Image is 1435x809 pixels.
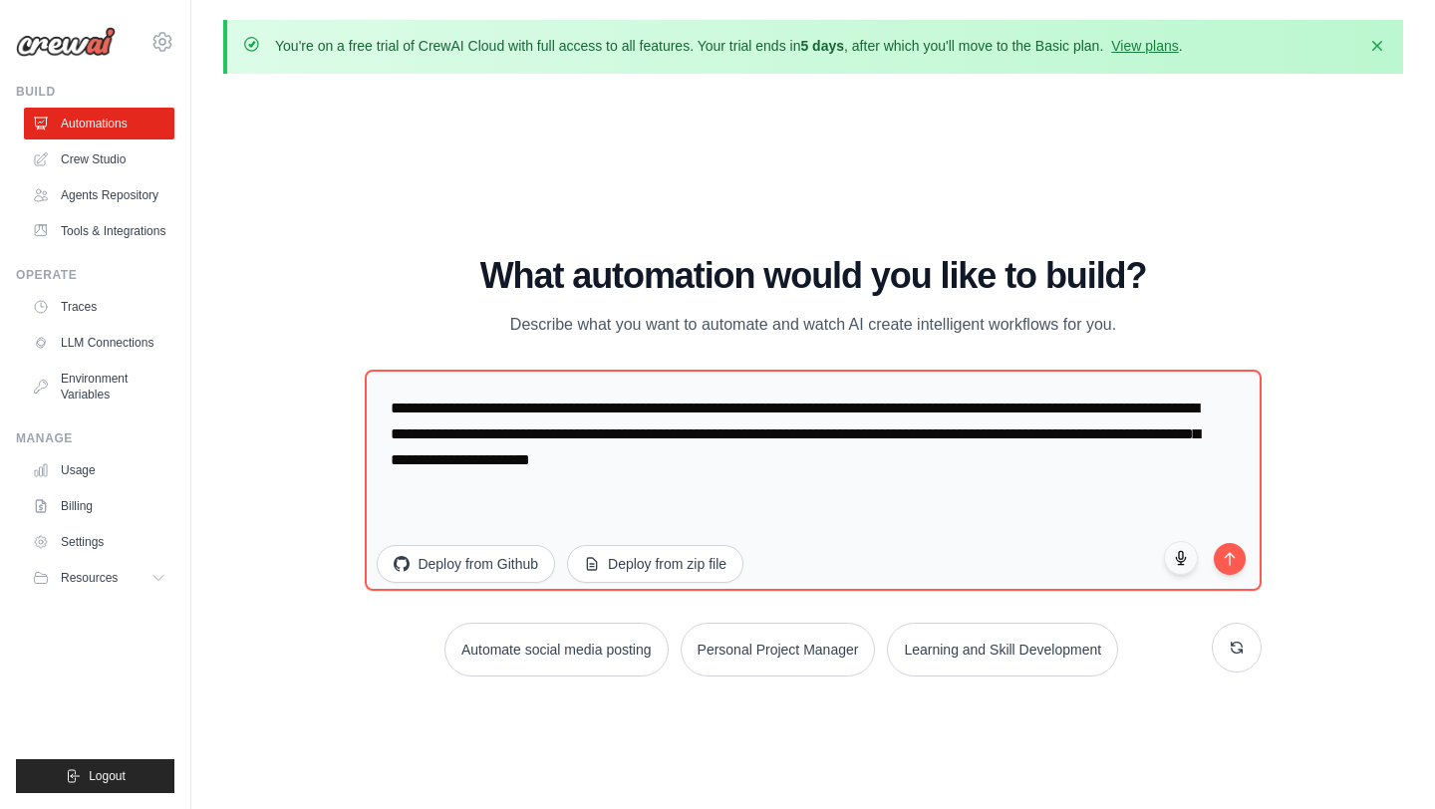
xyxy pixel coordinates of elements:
[24,454,174,486] a: Usage
[24,215,174,247] a: Tools & Integrations
[89,768,126,784] span: Logout
[887,623,1118,676] button: Learning and Skill Development
[16,27,116,57] img: Logo
[24,108,174,139] a: Automations
[24,143,174,175] a: Crew Studio
[478,312,1148,338] p: Describe what you want to automate and watch AI create intelligent workflows for you.
[61,570,118,586] span: Resources
[24,291,174,323] a: Traces
[567,545,743,583] button: Deploy from zip file
[377,545,555,583] button: Deploy from Github
[1335,713,1435,809] iframe: Chat Widget
[444,623,669,676] button: Automate social media posting
[16,267,174,283] div: Operate
[24,490,174,522] a: Billing
[800,38,844,54] strong: 5 days
[1111,38,1178,54] a: View plans
[24,363,174,410] a: Environment Variables
[275,36,1183,56] p: You're on a free trial of CrewAI Cloud with full access to all features. Your trial ends in , aft...
[24,179,174,211] a: Agents Repository
[16,430,174,446] div: Manage
[16,84,174,100] div: Build
[24,327,174,359] a: LLM Connections
[16,759,174,793] button: Logout
[681,623,876,676] button: Personal Project Manager
[24,562,174,594] button: Resources
[365,256,1261,296] h1: What automation would you like to build?
[24,526,174,558] a: Settings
